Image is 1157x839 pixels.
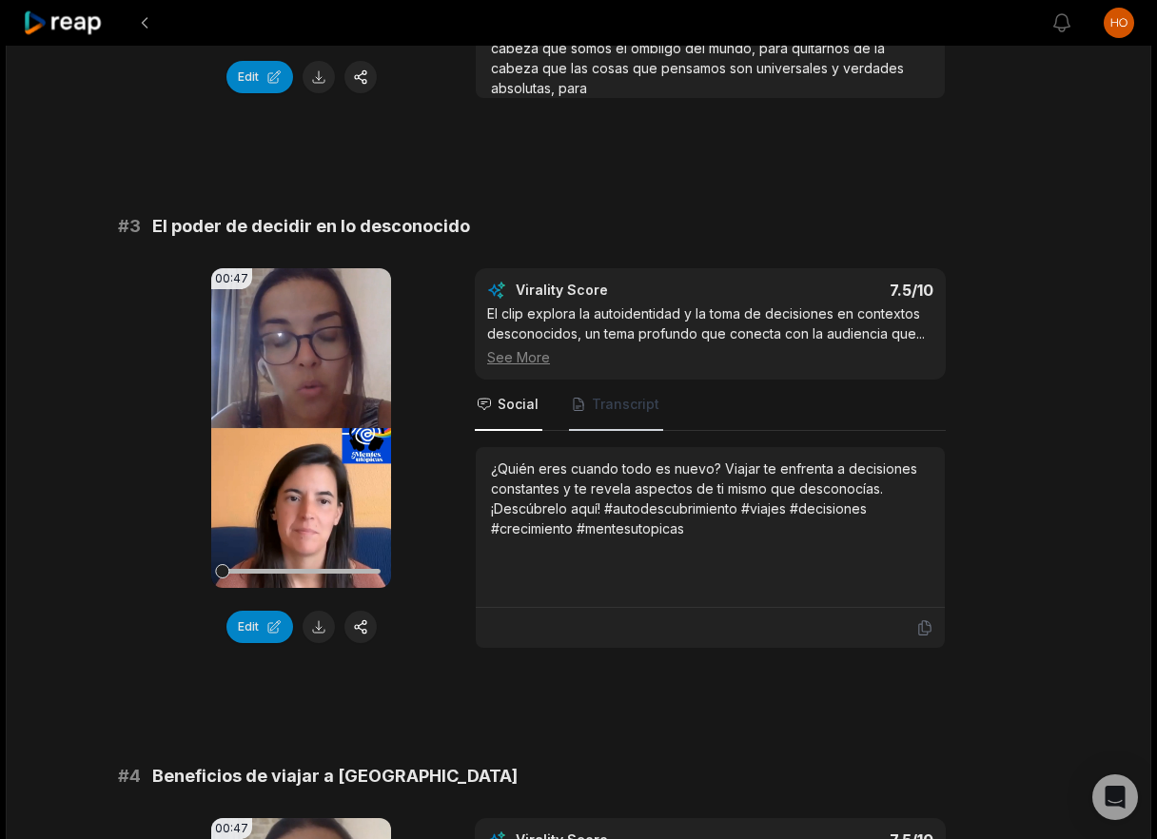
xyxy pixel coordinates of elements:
span: quitarnos [792,40,853,56]
nav: Tabs [475,380,946,431]
span: que [633,60,661,76]
span: # 4 [118,763,141,790]
span: cabeza [491,40,542,56]
span: cosas [592,60,633,76]
span: pensamos [661,60,730,76]
div: 7.5 /10 [730,281,934,300]
button: Edit [226,611,293,643]
span: las [571,60,592,76]
span: son [730,60,756,76]
span: cabeza [491,60,542,76]
span: El poder de decidir en lo desconocido [152,213,470,240]
span: para [759,40,792,56]
span: la [874,40,885,56]
span: verdades [843,60,904,76]
span: el [616,40,631,56]
span: para [559,80,587,96]
span: universales [756,60,832,76]
span: y [832,60,843,76]
span: de [853,40,874,56]
span: absolutas, [491,80,559,96]
div: ¿Quién eres cuando todo es nuevo? Viajar te enfrenta a decisiones constantes y te revela aspectos... [491,459,930,538]
div: Open Intercom Messenger [1092,774,1138,820]
span: Beneficios de viajar a [GEOGRAPHIC_DATA] [152,763,518,790]
div: El clip explora la autoidentidad y la toma de decisiones en contextos desconocidos, un tema profu... [487,303,933,367]
span: que [542,40,571,56]
div: Virality Score [516,281,720,300]
span: somos [571,40,616,56]
div: See More [487,347,933,367]
button: Edit [226,61,293,93]
span: Transcript [592,395,659,414]
span: que [542,60,571,76]
span: del [685,40,709,56]
span: Social [498,395,539,414]
video: Your browser does not support mp4 format. [211,268,391,588]
span: # 3 [118,213,141,240]
span: ombligo [631,40,685,56]
span: mundo, [709,40,759,56]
